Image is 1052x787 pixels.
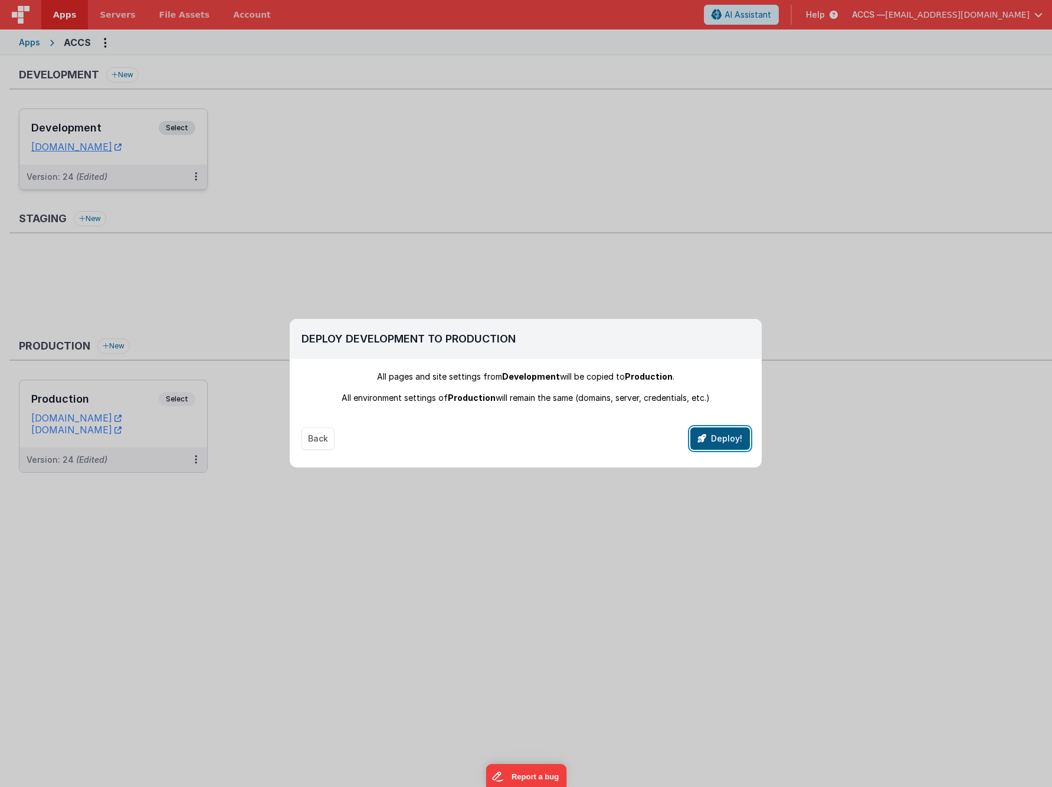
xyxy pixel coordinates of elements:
[301,392,750,404] div: All environment settings of will remain the same (domains, server, credentials, etc.)
[301,427,335,450] button: Back
[625,371,673,381] span: Production
[502,371,560,381] span: Development
[690,427,750,450] button: Deploy!
[448,393,496,403] span: Production
[301,371,750,383] div: All pages and site settings from will be copied to .
[301,331,750,347] h2: Deploy Development To Production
